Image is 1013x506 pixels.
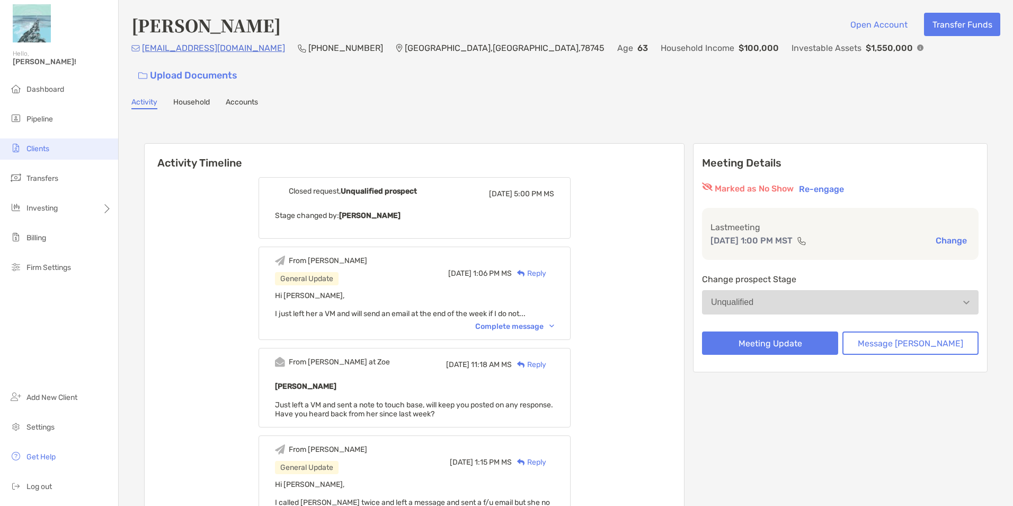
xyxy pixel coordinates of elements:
[26,85,64,94] span: Dashboard
[308,41,383,55] p: [PHONE_NUMBER]
[917,45,923,51] img: Info Icon
[617,41,633,55] p: Age
[10,420,22,433] img: settings icon
[715,182,794,195] p: Marked as No Show
[517,270,525,277] img: Reply icon
[275,272,339,285] div: General Update
[512,268,546,279] div: Reply
[13,4,51,42] img: Zoe Logo
[471,360,512,369] span: 11:18 AM MS
[275,382,336,391] b: [PERSON_NAME]
[289,445,367,454] div: From [PERSON_NAME]
[661,41,734,55] p: Household Income
[341,187,417,196] b: Unqualified prospect
[405,41,605,55] p: [GEOGRAPHIC_DATA] , [GEOGRAPHIC_DATA] , 78745
[289,357,390,367] div: From [PERSON_NAME] at Zoe
[517,459,525,466] img: Reply icon
[475,458,512,467] span: 1:15 PM MS
[131,98,157,109] a: Activity
[702,273,979,286] p: Change prospect Stage
[275,291,526,318] span: Hi [PERSON_NAME], I just left her a VM and will send an email at the end of the week if I do not...
[702,156,979,170] p: Meeting Details
[396,44,403,53] img: Location Icon
[131,64,244,87] a: Upload Documents
[26,115,53,124] span: Pipeline
[10,231,22,243] img: billing icon
[549,325,554,328] img: Chevron icon
[275,256,285,266] img: Event icon
[517,361,525,368] img: Reply icon
[142,41,285,55] p: [EMAIL_ADDRESS][DOMAIN_NAME]
[448,269,472,278] span: [DATE]
[702,182,713,191] img: red eyr
[26,144,49,153] span: Clients
[637,41,648,55] p: 63
[10,82,22,95] img: dashboard icon
[13,57,112,66] span: [PERSON_NAME]!
[932,235,970,246] button: Change
[10,479,22,492] img: logout icon
[512,359,546,370] div: Reply
[339,211,401,220] b: [PERSON_NAME]
[710,221,970,234] p: Last meeting
[489,189,512,198] span: [DATE]
[739,41,779,55] p: $100,000
[131,13,281,37] h4: [PERSON_NAME]
[275,186,285,196] img: Event icon
[10,390,22,403] img: add_new_client icon
[226,98,258,109] a: Accounts
[145,144,684,169] h6: Activity Timeline
[702,290,979,315] button: Unqualified
[26,452,56,461] span: Get Help
[10,142,22,154] img: clients icon
[10,201,22,214] img: investing icon
[702,331,838,355] button: Meeting Update
[797,237,806,245] img: communication type
[275,209,554,222] p: Stage changed by:
[275,444,285,455] img: Event icon
[173,98,210,109] a: Household
[10,260,22,273] img: firm-settings icon
[514,189,554,198] span: 5:00 PM MS
[792,41,861,55] p: Investable Assets
[924,13,1000,36] button: Transfer Funds
[796,182,847,195] button: Re-engage
[10,450,22,463] img: get-help icon
[298,44,306,53] img: Phone Icon
[138,72,147,80] img: button icon
[446,360,469,369] span: [DATE]
[289,187,417,196] div: Closed request,
[711,298,753,307] div: Unqualified
[866,41,913,55] p: $1,550,000
[842,13,916,36] button: Open Account
[131,45,140,51] img: Email Icon
[710,234,793,247] p: [DATE] 1:00 PM MST
[842,331,979,355] button: Message [PERSON_NAME]
[26,174,58,183] span: Transfers
[475,322,554,331] div: Complete message
[275,400,553,418] span: Just left a VM and sent a note to touch base, will keep you posted on any response. Have you hear...
[26,393,77,402] span: Add New Client
[289,256,367,265] div: From [PERSON_NAME]
[26,204,58,213] span: Investing
[26,482,52,491] span: Log out
[26,233,46,242] span: Billing
[10,112,22,125] img: pipeline icon
[26,423,55,432] span: Settings
[275,357,285,367] img: Event icon
[26,263,71,272] span: Firm Settings
[512,457,546,468] div: Reply
[473,269,512,278] span: 1:06 PM MS
[275,461,339,474] div: General Update
[10,171,22,184] img: transfers icon
[963,301,970,304] img: Open dropdown arrow
[450,458,473,467] span: [DATE]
